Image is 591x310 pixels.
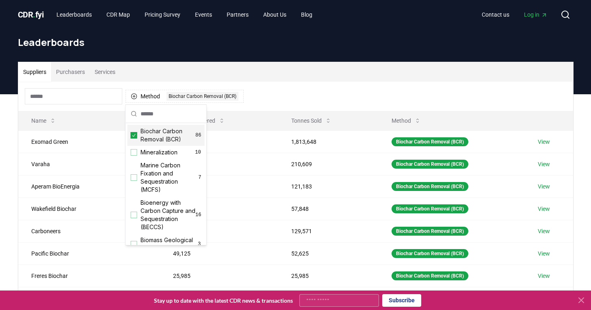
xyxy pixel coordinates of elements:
[50,7,98,22] a: Leaderboards
[18,62,51,82] button: Suppliers
[195,149,201,156] span: 10
[392,271,468,280] div: Biochar Carbon Removal (BCR)
[141,127,196,143] span: Biochar Carbon Removal (BCR)
[160,153,278,175] td: 95,276
[198,174,201,181] span: 7
[538,182,550,191] a: View
[18,287,160,309] td: Planboo
[392,182,468,191] div: Biochar Carbon Removal (BCR)
[278,242,379,264] td: 52,625
[392,137,468,146] div: Biochar Carbon Removal (BCR)
[278,197,379,220] td: 57,848
[538,205,550,213] a: View
[18,242,160,264] td: Pacific Biochar
[141,199,196,231] span: Bioenergy with Carbon Capture and Sequestration (BECCS)
[18,264,160,287] td: Freres Biochar
[18,130,160,153] td: Exomad Green
[18,175,160,197] td: Aperam BioEnergia
[285,113,338,129] button: Tonnes Sold
[278,220,379,242] td: 129,571
[160,264,278,287] td: 25,985
[50,7,319,22] nav: Main
[160,287,278,309] td: 23,046
[100,7,136,22] a: CDR Map
[90,62,120,82] button: Services
[538,138,550,146] a: View
[392,227,468,236] div: Biochar Carbon Removal (BCR)
[538,272,550,280] a: View
[195,132,201,139] span: 86
[18,220,160,242] td: Carboneers
[160,175,278,197] td: 89,298
[220,7,255,22] a: Partners
[538,227,550,235] a: View
[278,130,379,153] td: 1,813,648
[278,264,379,287] td: 25,985
[392,249,468,258] div: Biochar Carbon Removal (BCR)
[18,153,160,175] td: Varaha
[160,242,278,264] td: 49,125
[517,7,554,22] a: Log in
[33,10,35,20] span: .
[538,160,550,168] a: View
[197,241,201,247] span: 3
[18,197,160,220] td: Wakefield Biochar
[475,7,516,22] a: Contact us
[524,11,548,19] span: Log in
[25,113,63,129] button: Name
[160,220,278,242] td: 54,377
[278,287,379,309] td: 34,404
[392,204,468,213] div: Biochar Carbon Removal (BCR)
[475,7,554,22] nav: Main
[160,197,278,220] td: 57,840
[538,249,550,258] a: View
[18,10,44,20] span: CDR fyi
[294,7,319,22] a: Blog
[392,160,468,169] div: Biochar Carbon Removal (BCR)
[160,130,278,153] td: 182,445
[141,236,197,252] span: Biomass Geological Sequestration
[51,62,90,82] button: Purchasers
[278,175,379,197] td: 121,183
[126,90,244,103] button: MethodBiochar Carbon Removal (BCR)
[188,7,219,22] a: Events
[18,9,44,20] a: CDR.fyi
[167,92,238,101] div: Biochar Carbon Removal (BCR)
[195,212,201,218] span: 16
[141,161,199,194] span: Marine Carbon Fixation and Sequestration (MCFS)
[385,113,427,129] button: Method
[138,7,187,22] a: Pricing Survey
[18,36,574,49] h1: Leaderboards
[141,148,178,156] span: Mineralization
[278,153,379,175] td: 210,609
[257,7,293,22] a: About Us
